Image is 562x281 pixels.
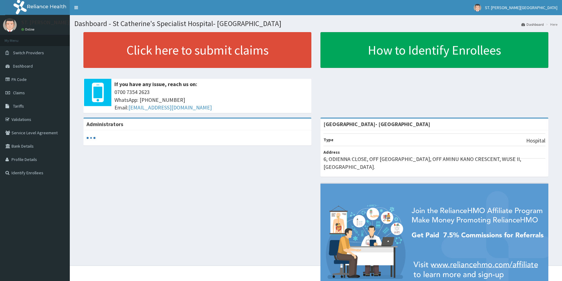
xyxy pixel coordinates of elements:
b: Type [323,137,333,142]
span: ST. [PERSON_NAME][GEOGRAPHIC_DATA] [485,5,557,10]
p: Hospital [526,137,545,145]
b: If you have any issue, reach us on: [114,81,197,88]
span: Switch Providers [13,50,44,55]
li: Here [544,22,557,27]
p: 6, ODIENNA CLOSE, OFF [GEOGRAPHIC_DATA], OFF AMINU KANO CRESCENT, WUSE II, [GEOGRAPHIC_DATA]. [323,155,545,171]
a: [EMAIL_ADDRESS][DOMAIN_NAME] [128,104,212,111]
p: ST. [PERSON_NAME][GEOGRAPHIC_DATA] [21,20,119,25]
span: Tariffs [13,103,24,109]
span: 0700 7354 2623 WhatsApp: [PHONE_NUMBER] Email: [114,88,308,112]
svg: audio-loading [86,133,96,142]
a: Online [21,27,36,32]
h1: Dashboard - St Catherine's Specialist Hospital- [GEOGRAPHIC_DATA] [74,20,557,28]
b: Address [323,149,340,155]
span: Dashboard [13,63,33,69]
img: User Image [474,4,481,12]
a: How to Identify Enrollees [320,32,548,68]
span: Claims [13,90,25,95]
b: Administrators [86,121,123,128]
a: Dashboard [521,22,544,27]
strong: [GEOGRAPHIC_DATA]- [GEOGRAPHIC_DATA] [323,121,430,128]
a: Click here to submit claims [83,32,311,68]
img: User Image [3,18,17,32]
